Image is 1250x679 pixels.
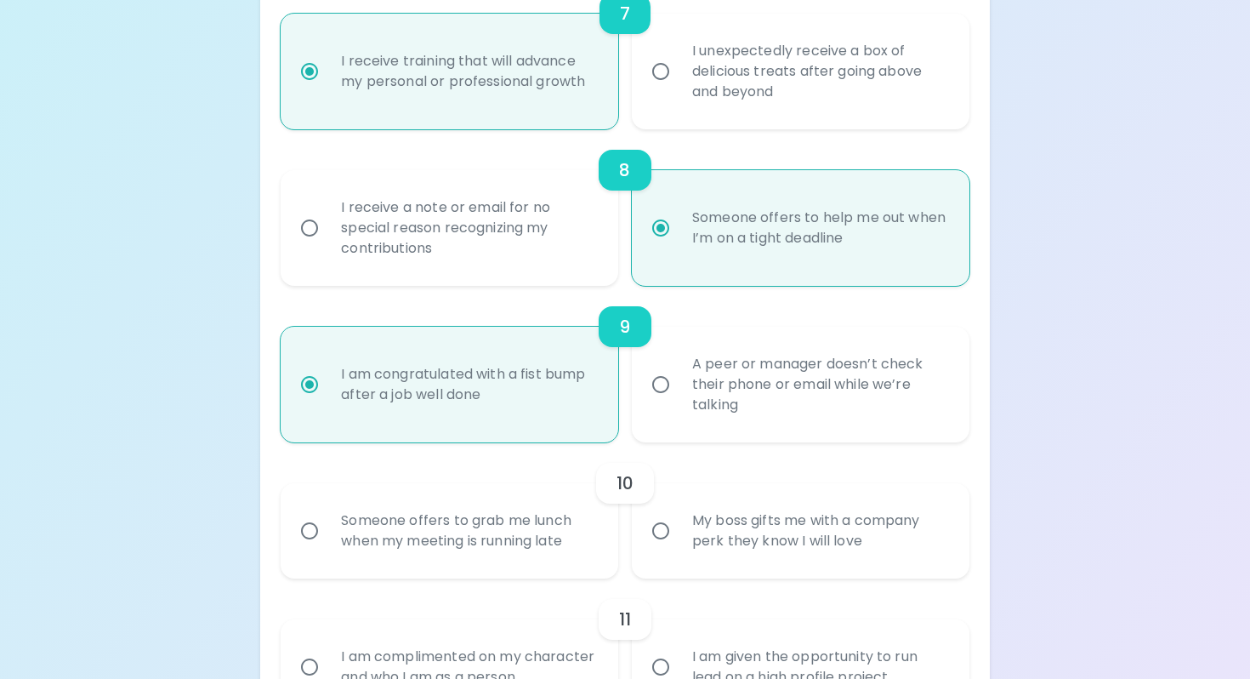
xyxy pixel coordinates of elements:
h6: 9 [619,313,630,340]
div: Someone offers to grab me lunch when my meeting is running late [327,490,609,572]
h6: 10 [616,470,634,497]
div: choice-group-check [281,442,969,579]
h6: 11 [619,606,631,633]
div: choice-group-check [281,286,969,442]
div: I receive a note or email for no special reason recognizing my contributions [327,177,609,279]
div: A peer or manager doesn’t check their phone or email while we’re talking [679,334,960,436]
div: choice-group-check [281,129,969,286]
div: I am congratulated with a fist bump after a job well done [327,344,609,425]
h6: 8 [619,157,630,184]
div: My boss gifts me with a company perk they know I will love [679,490,960,572]
div: Someone offers to help me out when I’m on a tight deadline [679,187,960,269]
div: I receive training that will advance my personal or professional growth [327,31,609,112]
div: I unexpectedly receive a box of delicious treats after going above and beyond [679,20,960,123]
